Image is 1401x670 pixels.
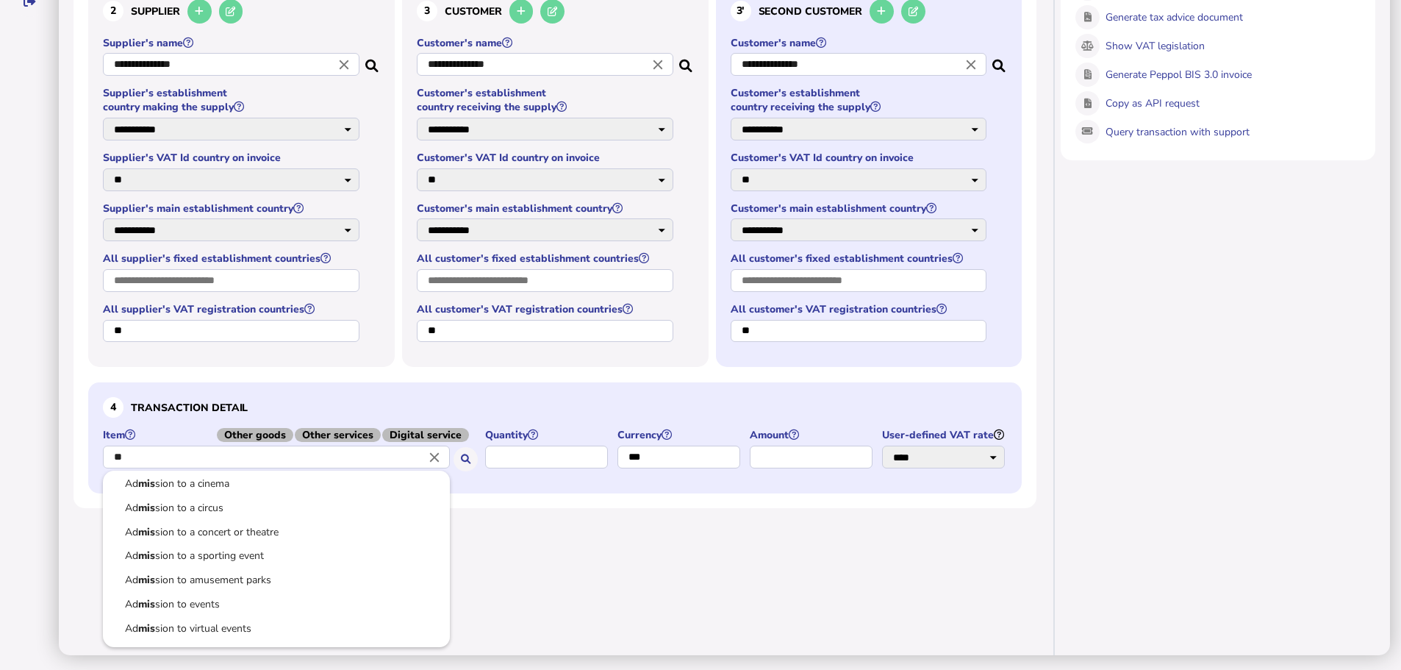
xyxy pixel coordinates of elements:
[138,597,155,611] b: mis
[154,646,171,660] b: mis
[138,573,155,587] b: mis
[426,449,442,466] i: Close
[115,595,438,613] a: Ad sion to events
[115,499,438,517] a: Ad sion to a circus
[115,644,438,662] a: CO2 e sion rights
[115,571,438,589] a: Ad sion to amusement parks
[138,477,155,491] b: mis
[138,549,155,563] b: mis
[138,621,155,635] b: mis
[115,474,438,493] a: Ad sion to a cinema
[115,619,438,638] a: Ad sion to virtual events
[115,546,438,565] a: Ad sion to a sporting event
[115,523,438,541] a: Ad sion to a concert or theatre
[138,501,155,515] b: mis
[88,382,1022,493] section: Define the item, and answer additional questions
[138,525,155,539] b: mis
